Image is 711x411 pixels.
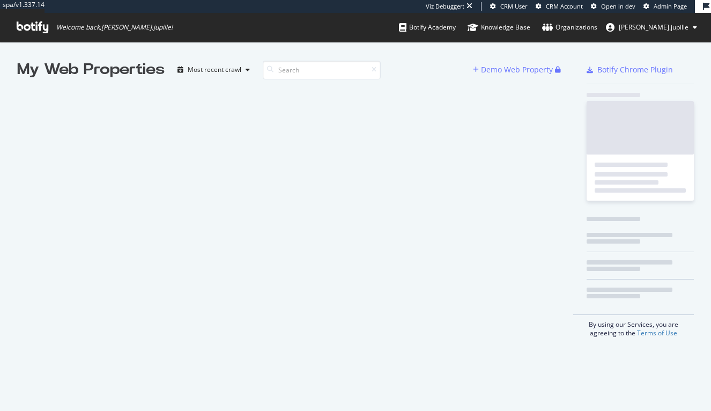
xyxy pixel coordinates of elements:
div: Knowledge Base [468,22,530,33]
div: Botify Chrome Plugin [597,64,673,75]
div: Organizations [542,22,597,33]
button: Demo Web Property [473,61,555,78]
div: Viz Debugger: [426,2,464,11]
span: Welcome back, [PERSON_NAME].jupille ! [56,23,173,32]
a: Botify Chrome Plugin [587,64,673,75]
div: My Web Properties [17,59,165,80]
a: Botify Academy [399,13,456,42]
span: Open in dev [601,2,635,10]
input: Search [263,61,381,79]
div: Botify Academy [399,22,456,33]
a: Open in dev [591,2,635,11]
span: CRM Account [546,2,583,10]
a: Terms of Use [637,328,677,337]
a: CRM Account [536,2,583,11]
a: Organizations [542,13,597,42]
button: [PERSON_NAME].jupille [597,19,706,36]
span: benjamin.jupille [619,23,688,32]
span: Admin Page [654,2,687,10]
a: Demo Web Property [473,65,555,74]
button: Most recent crawl [173,61,254,78]
a: Knowledge Base [468,13,530,42]
div: Demo Web Property [481,64,553,75]
a: CRM User [490,2,528,11]
div: By using our Services, you are agreeing to the [573,314,694,337]
div: Most recent crawl [188,67,241,73]
span: CRM User [500,2,528,10]
a: Admin Page [643,2,687,11]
